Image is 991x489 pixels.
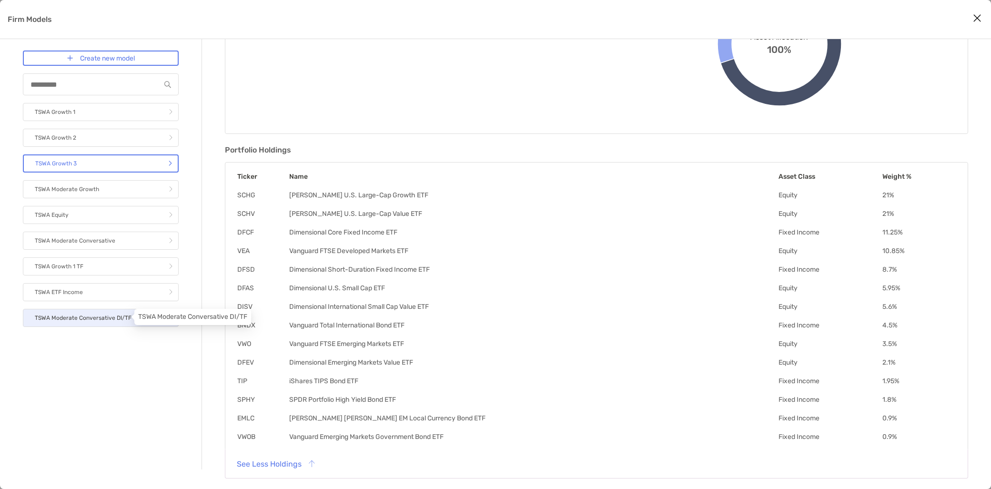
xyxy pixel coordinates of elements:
p: TSWA Moderate Conversative DI/TF [35,312,131,324]
p: TSWA Growth 2 [35,132,76,144]
td: Dimensional U.S. Small Cap ETF [289,284,778,293]
td: SPDR Portfolio High Yield Bond ETF [289,395,778,404]
a: TSWA Moderate Conversative [23,232,179,250]
td: [PERSON_NAME] U.S. Large-Cap Value ETF [289,209,778,218]
td: 21 % [882,209,956,218]
td: VWO [237,339,289,348]
th: Ticker [237,172,289,181]
td: 1.8 % [882,395,956,404]
a: TSWA Growth 1 [23,103,179,121]
td: Dimensional International Small Cap Value ETF [289,302,778,311]
span: 100% [767,41,791,55]
td: Fixed Income [778,395,882,404]
td: Vanguard FTSE Emerging Markets ETF [289,339,778,348]
th: Asset Class [778,172,882,181]
td: Fixed Income [778,377,882,386]
td: Equity [778,284,882,293]
td: Fixed Income [778,432,882,441]
td: [PERSON_NAME] U.S. Large-Cap Growth ETF [289,191,778,200]
td: BNDX [237,321,289,330]
a: TSWA Moderate Conversative DI/TF [23,309,179,327]
a: TSWA Growth 2 [23,129,179,147]
td: Equity [778,302,882,311]
td: 0.9 % [882,432,956,441]
td: Vanguard Emerging Markets Government Bond ETF [289,432,778,441]
td: Dimensional Short-Duration Fixed Income ETF [289,265,778,274]
p: Firm Models [8,13,52,25]
td: Dimensional Core Fixed Income ETF [289,228,778,237]
p: TSWA Growth 3 [35,158,77,170]
div: TSWA Moderate Conversative DI/TF [134,309,251,325]
td: 2.1 % [882,358,956,367]
td: 11.25 % [882,228,956,237]
td: DFEV [237,358,289,367]
td: Equity [778,339,882,348]
a: TSWA ETF Income [23,283,179,301]
a: TSWA Growth 1 TF [23,257,179,275]
span: Asset Allocation [750,32,808,41]
th: Weight % [882,172,956,181]
td: 0.9 % [882,414,956,423]
td: DFSD [237,265,289,274]
td: Vanguard FTSE Developed Markets ETF [289,246,778,255]
td: VEA [237,246,289,255]
td: EMLC [237,414,289,423]
td: Equity [778,246,882,255]
td: SCHG [237,191,289,200]
td: Fixed Income [778,228,882,237]
button: Close modal [970,11,984,26]
td: Dimensional Emerging Markets Value ETF [289,358,778,367]
td: iShares TIPS Bond ETF [289,377,778,386]
a: Create new model [23,51,179,66]
button: See Less Holdings [229,453,322,474]
td: 4.5 % [882,321,956,330]
p: TSWA Equity [35,209,69,221]
p: TSWA Growth 1 [35,106,75,118]
td: 8.7 % [882,265,956,274]
td: SPHY [237,395,289,404]
a: TSWA Equity [23,206,179,224]
td: 10.85 % [882,246,956,255]
td: VWOB [237,432,289,441]
td: Equity [778,191,882,200]
td: DISV [237,302,289,311]
p: TSWA Growth 1 TF [35,261,83,273]
td: Fixed Income [778,321,882,330]
td: Equity [778,358,882,367]
td: 3.5 % [882,339,956,348]
td: DFAS [237,284,289,293]
a: TSWA Growth 3 [23,154,179,173]
td: 21 % [882,191,956,200]
td: Vanguard Total International Bond ETF [289,321,778,330]
td: SCHV [237,209,289,218]
p: TSWA Moderate Conversative [35,235,115,247]
td: Fixed Income [778,265,882,274]
p: TSWA ETF Income [35,286,83,298]
td: 1.95 % [882,377,956,386]
td: DFCF [237,228,289,237]
img: input icon [164,81,171,88]
td: TIP [237,377,289,386]
td: [PERSON_NAME] [PERSON_NAME] EM Local Currency Bond ETF [289,414,778,423]
h3: Portfolio Holdings [225,145,968,154]
td: Fixed Income [778,414,882,423]
th: Name [289,172,778,181]
td: 5.95 % [882,284,956,293]
a: TSWA Moderate Growth [23,180,179,198]
td: 5.6 % [882,302,956,311]
td: Equity [778,209,882,218]
p: TSWA Moderate Growth [35,183,99,195]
